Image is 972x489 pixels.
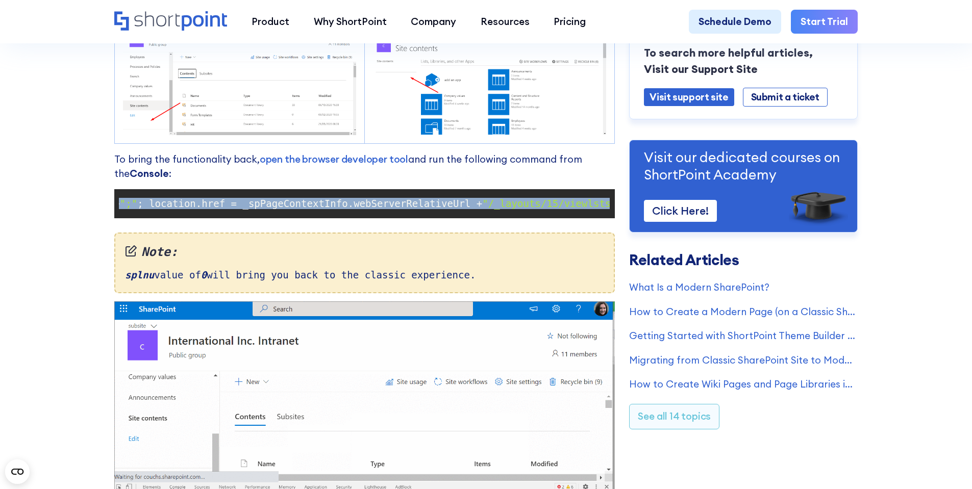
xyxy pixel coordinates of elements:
[644,44,843,77] p: To search more helpful articles, Visit our Support Site
[689,10,781,34] a: Schedule Demo
[411,14,456,29] div: Company
[629,403,719,429] a: See all 14 topics
[644,88,734,106] a: Visit support site
[629,328,858,343] a: Getting Started with ShortPoint Theme Builder - Classic SharePoint Sites (Part 1)
[302,10,399,34] a: Why ShortPoint
[130,167,169,179] strong: Console
[114,233,615,293] div: value of will bring you back to the classic experience.
[542,10,599,34] a: Pricing
[314,14,387,29] div: Why ShortPoint
[629,352,858,367] a: Migrating from Classic SharePoint Site to Modern SharePoint Site (SharePoint Online)
[239,10,302,34] a: Product
[629,253,858,268] h3: Related Articles
[398,10,468,34] a: Company
[644,199,717,221] a: Click Here!
[629,377,858,392] a: How to Create Wiki Pages and Page Libraries in SharePoint
[743,87,828,106] a: Submit a ticket
[260,153,408,165] a: open the browser developer tool
[114,11,227,32] a: Home
[137,198,482,209] span: ; location.href = _spPageContextInfo.webServerRelativeUrl +
[252,14,289,29] div: Product
[125,243,604,262] em: Note:
[644,148,843,183] p: Visit our dedicated courses on ShortPoint Academy
[791,10,858,34] a: Start Trial
[120,198,137,209] span: ";"
[629,279,858,294] a: What Is a Modern SharePoint?
[468,10,542,34] a: Resources
[482,198,646,209] span: "/_layouts/15/viewlsts.aspx"
[921,440,972,489] iframe: Chat Widget
[125,269,154,280] em: splnu
[5,459,30,484] button: Open CMP widget
[114,152,615,181] p: To bring the functionality back, and run the following command from the :
[481,14,530,29] div: Resources
[629,304,858,319] a: How to Create a Modern Page (on a Classic SharePoint Site)
[554,14,586,29] div: Pricing
[201,269,207,280] em: 0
